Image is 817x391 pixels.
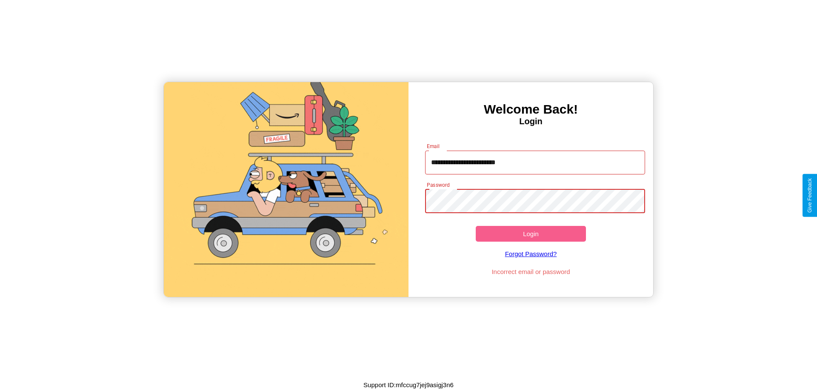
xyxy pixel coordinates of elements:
div: Give Feedback [807,178,813,213]
label: Email [427,143,440,150]
button: Login [476,226,586,242]
h3: Welcome Back! [408,102,653,117]
a: Forgot Password? [421,242,641,266]
h4: Login [408,117,653,126]
label: Password [427,181,449,188]
p: Incorrect email or password [421,266,641,277]
img: gif [164,82,408,297]
p: Support ID: mfccug7jej9asigj3n6 [363,379,454,391]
